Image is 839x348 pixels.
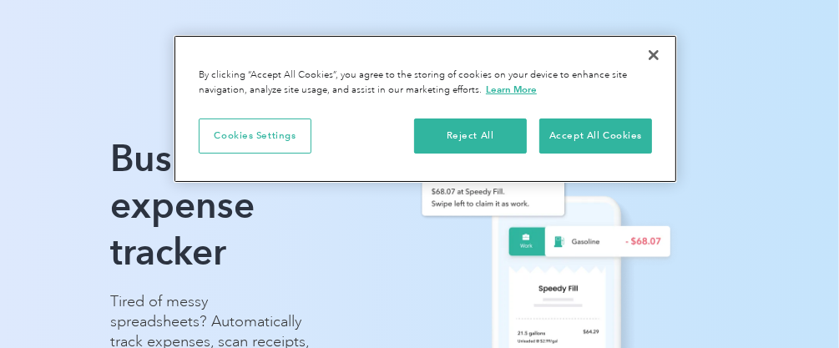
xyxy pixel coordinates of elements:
button: Accept All Cookies [539,119,652,154]
h1: Business expense tracker [110,135,331,275]
button: Reject All [414,119,527,154]
button: Cookies Settings [199,119,311,154]
a: More information about your privacy, opens in a new tab [486,83,537,95]
div: By clicking “Accept All Cookies”, you agree to the storing of cookies on your device to enhance s... [199,68,652,98]
div: Privacy [174,35,677,183]
button: Close [635,37,672,73]
div: Cookie banner [174,35,677,183]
